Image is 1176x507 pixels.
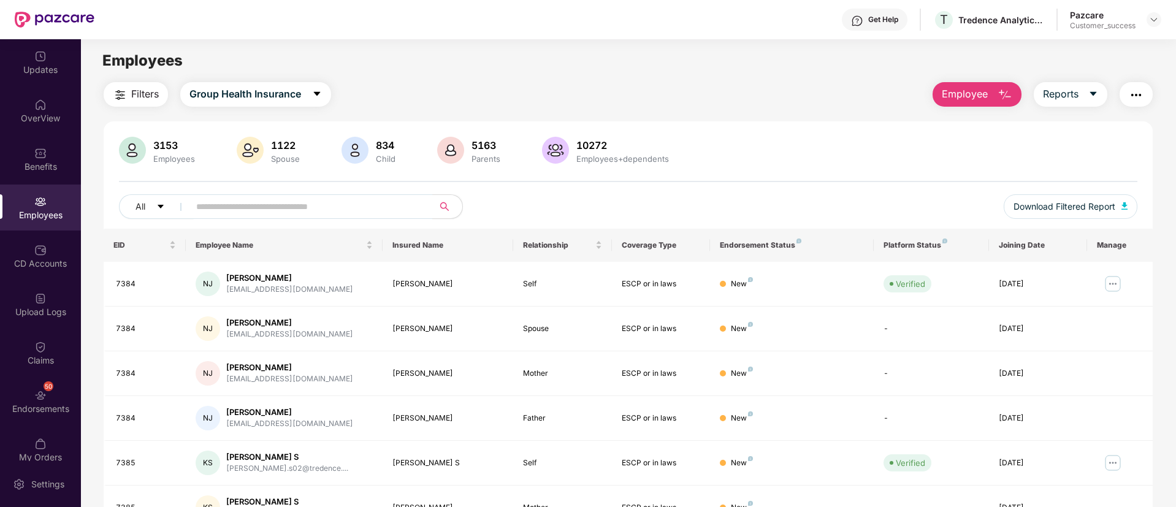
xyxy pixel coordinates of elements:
th: Insured Name [383,229,514,262]
img: svg+xml;base64,PHN2ZyBpZD0iRHJvcGRvd24tMzJ4MzIiIHhtbG5zPSJodHRwOi8vd3d3LnczLm9yZy8yMDAwL3N2ZyIgd2... [1149,15,1159,25]
div: [PERSON_NAME] [226,362,353,373]
img: svg+xml;base64,PHN2ZyBpZD0iU2V0dGluZy0yMHgyMCIgeG1sbnM9Imh0dHA6Ly93d3cudzMub3JnLzIwMDAvc3ZnIiB3aW... [13,478,25,490]
div: [EMAIL_ADDRESS][DOMAIN_NAME] [226,284,353,295]
img: svg+xml;base64,PHN2ZyB4bWxucz0iaHR0cDovL3d3dy53My5vcmcvMjAwMC9zdmciIHdpZHRoPSI4IiBoZWlnaHQ9IjgiIH... [748,501,753,506]
div: Employees [151,154,197,164]
div: 10272 [574,139,671,151]
div: Pazcare [1070,9,1136,21]
img: New Pazcare Logo [15,12,94,28]
img: svg+xml;base64,PHN2ZyB4bWxucz0iaHR0cDovL3d3dy53My5vcmcvMjAwMC9zdmciIHdpZHRoPSI4IiBoZWlnaHQ9IjgiIH... [796,238,801,243]
img: svg+xml;base64,PHN2ZyB4bWxucz0iaHR0cDovL3d3dy53My5vcmcvMjAwMC9zdmciIHhtbG5zOnhsaW5rPSJodHRwOi8vd3... [437,137,464,164]
span: Group Health Insurance [189,86,301,102]
img: svg+xml;base64,PHN2ZyBpZD0iVXBkYXRlZCIgeG1sbnM9Imh0dHA6Ly93d3cudzMub3JnLzIwMDAvc3ZnIiB3aWR0aD0iMj... [34,50,47,63]
img: svg+xml;base64,PHN2ZyB4bWxucz0iaHR0cDovL3d3dy53My5vcmcvMjAwMC9zdmciIHdpZHRoPSIyNCIgaGVpZ2h0PSIyNC... [113,88,128,102]
div: New [731,413,753,424]
img: svg+xml;base64,PHN2ZyB4bWxucz0iaHR0cDovL3d3dy53My5vcmcvMjAwMC9zdmciIHhtbG5zOnhsaW5rPSJodHRwOi8vd3... [998,88,1012,102]
button: search [432,194,463,219]
span: Employees [102,51,183,69]
div: 7384 [116,368,176,379]
button: Download Filtered Report [1004,194,1137,219]
th: Relationship [513,229,611,262]
div: 834 [373,139,398,151]
div: [PERSON_NAME].s02@tredence.... [226,463,348,475]
img: svg+xml;base64,PHN2ZyB4bWxucz0iaHR0cDovL3d3dy53My5vcmcvMjAwMC9zdmciIHdpZHRoPSI4IiBoZWlnaHQ9IjgiIH... [748,456,753,461]
img: svg+xml;base64,PHN2ZyBpZD0iQ2xhaW0iIHhtbG5zPSJodHRwOi8vd3d3LnczLm9yZy8yMDAwL3N2ZyIgd2lkdGg9IjIwIi... [34,341,47,353]
img: svg+xml;base64,PHN2ZyB4bWxucz0iaHR0cDovL3d3dy53My5vcmcvMjAwMC9zdmciIHdpZHRoPSIyNCIgaGVpZ2h0PSIyNC... [1129,88,1144,102]
img: svg+xml;base64,PHN2ZyB4bWxucz0iaHR0cDovL3d3dy53My5vcmcvMjAwMC9zdmciIHhtbG5zOnhsaW5rPSJodHRwOi8vd3... [237,137,264,164]
div: 7385 [116,457,176,469]
div: [PERSON_NAME] [392,368,504,379]
div: New [731,323,753,335]
div: 7384 [116,278,176,290]
div: 7384 [116,323,176,335]
th: Joining Date [989,229,1087,262]
button: Group Health Insurancecaret-down [180,82,331,107]
div: [PERSON_NAME] S [392,457,504,469]
div: [PERSON_NAME] [226,317,353,329]
div: Self [523,457,601,469]
td: - [874,307,988,351]
div: [DATE] [999,323,1077,335]
img: svg+xml;base64,PHN2ZyBpZD0iRW1wbG95ZWVzIiB4bWxucz0iaHR0cDovL3d3dy53My5vcmcvMjAwMC9zdmciIHdpZHRoPS... [34,196,47,208]
img: svg+xml;base64,PHN2ZyB4bWxucz0iaHR0cDovL3d3dy53My5vcmcvMjAwMC9zdmciIHdpZHRoPSI4IiBoZWlnaHQ9IjgiIH... [748,411,753,416]
div: NJ [196,272,220,296]
div: New [731,457,753,469]
span: All [136,200,145,213]
img: svg+xml;base64,PHN2ZyB4bWxucz0iaHR0cDovL3d3dy53My5vcmcvMjAwMC9zdmciIHdpZHRoPSI4IiBoZWlnaHQ9IjgiIH... [748,367,753,372]
span: Filters [131,86,159,102]
img: svg+xml;base64,PHN2ZyB4bWxucz0iaHR0cDovL3d3dy53My5vcmcvMjAwMC9zdmciIHhtbG5zOnhsaW5rPSJodHRwOi8vd3... [1121,202,1128,210]
div: Endorsement Status [720,240,864,250]
div: [DATE] [999,413,1077,424]
div: Mother [523,368,601,379]
img: manageButton [1103,453,1123,473]
button: Employee [933,82,1021,107]
div: NJ [196,316,220,341]
img: svg+xml;base64,PHN2ZyB4bWxucz0iaHR0cDovL3d3dy53My5vcmcvMjAwMC9zdmciIHhtbG5zOnhsaW5rPSJodHRwOi8vd3... [542,137,569,164]
div: Verified [896,457,925,469]
div: ESCP or in laws [622,323,700,335]
div: Parents [469,154,503,164]
div: 1122 [269,139,302,151]
div: [PERSON_NAME] [392,413,504,424]
span: search [432,202,456,212]
span: EID [113,240,167,250]
div: 5163 [469,139,503,151]
img: svg+xml;base64,PHN2ZyBpZD0iVXBsb2FkX0xvZ3MiIGRhdGEtbmFtZT0iVXBsb2FkIExvZ3MiIHhtbG5zPSJodHRwOi8vd3... [34,292,47,305]
div: Spouse [523,323,601,335]
div: [PERSON_NAME] [226,272,353,284]
img: svg+xml;base64,PHN2ZyB4bWxucz0iaHR0cDovL3d3dy53My5vcmcvMjAwMC9zdmciIHhtbG5zOnhsaW5rPSJodHRwOi8vd3... [119,137,146,164]
div: ESCP or in laws [622,413,700,424]
button: Reportscaret-down [1034,82,1107,107]
div: [EMAIL_ADDRESS][DOMAIN_NAME] [226,329,353,340]
span: Employee [942,86,988,102]
div: Platform Status [884,240,979,250]
span: Download Filtered Report [1014,200,1115,213]
img: manageButton [1103,274,1123,294]
div: Get Help [868,15,898,25]
div: 50 [44,381,53,391]
div: New [731,278,753,290]
img: svg+xml;base64,PHN2ZyB4bWxucz0iaHR0cDovL3d3dy53My5vcmcvMjAwMC9zdmciIHdpZHRoPSI4IiBoZWlnaHQ9IjgiIH... [942,238,947,243]
span: caret-down [312,89,322,100]
td: - [874,396,988,441]
div: Self [523,278,601,290]
div: [EMAIL_ADDRESS][DOMAIN_NAME] [226,418,353,430]
div: Child [373,154,398,164]
td: - [874,351,988,396]
div: Spouse [269,154,302,164]
th: Employee Name [186,229,383,262]
img: svg+xml;base64,PHN2ZyBpZD0iQ0RfQWNjb3VudHMiIGRhdGEtbmFtZT0iQ0QgQWNjb3VudHMiIHhtbG5zPSJodHRwOi8vd3... [34,244,47,256]
th: EID [104,229,186,262]
div: ESCP or in laws [622,368,700,379]
div: [EMAIL_ADDRESS][DOMAIN_NAME] [226,373,353,385]
button: Filters [104,82,168,107]
div: Father [523,413,601,424]
img: svg+xml;base64,PHN2ZyB4bWxucz0iaHR0cDovL3d3dy53My5vcmcvMjAwMC9zdmciIHdpZHRoPSI4IiBoZWlnaHQ9IjgiIH... [748,277,753,282]
div: [DATE] [999,457,1077,469]
div: [PERSON_NAME] S [226,451,348,463]
img: svg+xml;base64,PHN2ZyBpZD0iSGVscC0zMngzMiIgeG1sbnM9Imh0dHA6Ly93d3cudzMub3JnLzIwMDAvc3ZnIiB3aWR0aD... [851,15,863,27]
div: New [731,368,753,379]
img: svg+xml;base64,PHN2ZyBpZD0iTXlfT3JkZXJzIiBkYXRhLW5hbWU9Ik15IE9yZGVycyIgeG1sbnM9Imh0dHA6Ly93d3cudz... [34,438,47,450]
div: Verified [896,278,925,290]
div: Tredence Analytics Solutions Private Limited [958,14,1044,26]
